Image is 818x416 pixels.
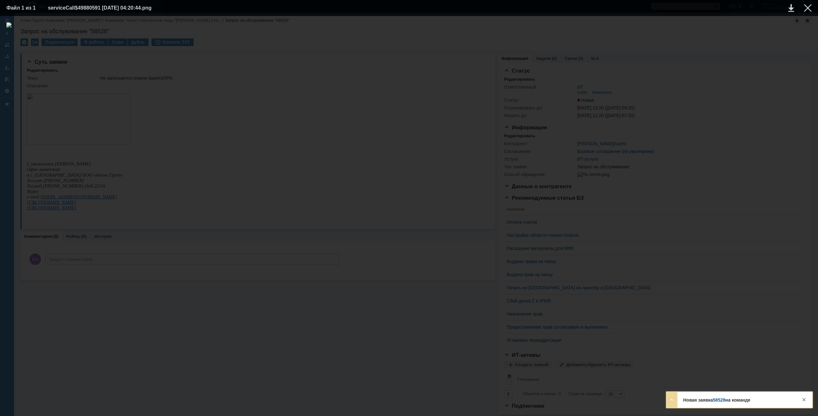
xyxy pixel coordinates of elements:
[788,4,794,12] div: Скачать файл
[6,5,38,11] div: Файл 1 из 1
[800,396,808,404] div: Закрыть
[683,397,750,403] strong: Новая заявка на команде
[6,22,812,410] img: download
[13,106,90,111] a: [EMAIL_ADDRESS][DOMAIN_NAME]
[804,4,812,12] div: Закрыть окно (Esc)
[668,396,675,404] div: Развернуть
[48,4,167,12] div: serviceCall$49880591 [DATE] 04:20:44.png
[713,397,725,403] a: 58528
